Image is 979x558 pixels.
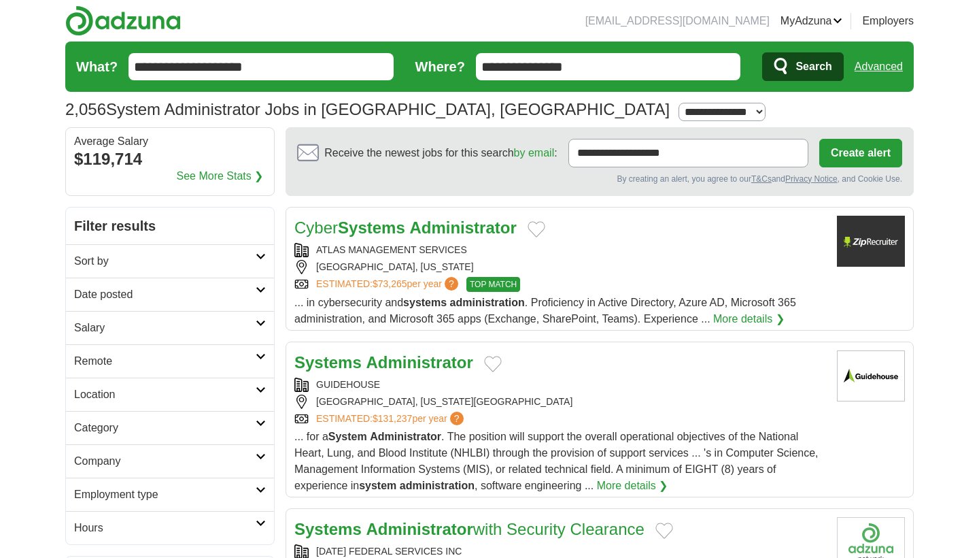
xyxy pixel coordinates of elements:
div: $119,714 [74,147,266,171]
div: [GEOGRAPHIC_DATA], [US_STATE][GEOGRAPHIC_DATA] [294,395,826,409]
span: ? [450,412,464,425]
a: T&Cs [751,174,772,184]
a: Employers [862,13,914,29]
h2: Sort by [74,253,256,269]
strong: Administrator [366,353,473,372]
a: More details ❯ [597,478,668,494]
a: Company [66,444,274,478]
div: By creating an alert, you agree to our and , and Cookie Use. [297,173,902,184]
a: Location [66,378,274,411]
a: Hours [66,511,274,544]
a: Remote [66,344,274,378]
label: What? [76,56,118,77]
a: by email [514,147,555,159]
span: $73,265 [373,278,407,289]
h2: Category [74,420,256,436]
button: Add to favorite jobs [655,523,673,539]
strong: system [359,480,396,491]
span: 2,056 [65,97,106,122]
h2: Remote [74,353,256,370]
a: Systems Administrator [294,353,473,372]
h2: Filter results [66,208,274,244]
span: Receive the newest jobs for this search : [324,145,557,161]
img: Company logo [837,216,905,267]
span: TOP MATCH [466,277,520,292]
strong: Systems [338,218,405,237]
strong: administration [400,480,475,491]
h2: Hours [74,520,256,536]
div: [GEOGRAPHIC_DATA], [US_STATE] [294,260,826,274]
img: Guidehouse logo [837,350,905,401]
strong: Administrator [366,520,473,538]
a: More details ❯ [713,311,785,327]
button: Add to favorite jobs [484,356,502,372]
span: ... in cybersecurity and . Proficiency in Active Directory, Azure AD, Microsoft 365 administratio... [294,297,796,325]
strong: systems [403,297,447,308]
strong: administration [450,297,525,308]
a: Date posted [66,278,274,311]
strong: System [328,431,367,442]
strong: Administrator [370,431,441,442]
button: Search [762,52,843,81]
button: Create alert [819,139,902,167]
span: Search [795,53,831,80]
div: Average Salary [74,136,266,147]
h2: Employment type [74,487,256,503]
a: Systems Administratorwith Security Clearance [294,520,645,538]
button: Add to favorite jobs [528,221,545,237]
a: Salary [66,311,274,344]
strong: Administrator [409,218,516,237]
a: ESTIMATED:$73,265per year? [316,277,461,292]
img: Adzuna logo [65,5,181,36]
a: CyberSystems Administrator [294,218,517,237]
span: ... for a . The position will support the overall operational objectives of the National Heart, L... [294,431,819,491]
span: ? [445,277,458,291]
a: GUIDEHOUSE [316,379,380,390]
h1: System Administrator Jobs in [GEOGRAPHIC_DATA], [GEOGRAPHIC_DATA] [65,100,670,118]
strong: Systems [294,520,362,538]
h2: Salary [74,320,256,336]
li: [EMAIL_ADDRESS][DOMAIN_NAME] [585,13,770,29]
h2: Company [74,453,256,470]
label: Where? [415,56,465,77]
strong: Systems [294,353,362,372]
span: $131,237 [373,413,412,424]
div: ATLAS MANAGEMENT SERVICES [294,243,826,257]
a: See More Stats ❯ [177,168,264,184]
a: Advanced [855,53,903,80]
a: Sort by [66,244,274,278]
a: Employment type [66,478,274,511]
a: Privacy Notice [785,174,838,184]
a: ESTIMATED:$131,237per year? [316,412,466,426]
a: MyAdzuna [780,13,843,29]
a: Category [66,411,274,444]
h2: Date posted [74,286,256,303]
h2: Location [74,387,256,403]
